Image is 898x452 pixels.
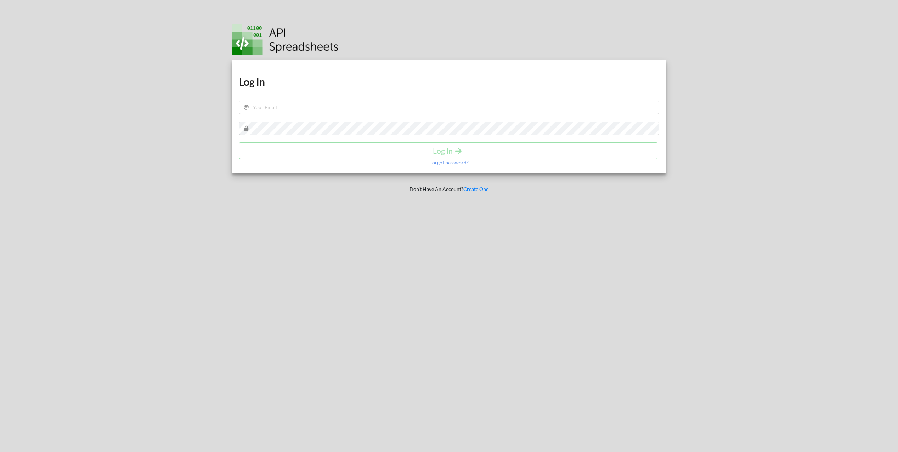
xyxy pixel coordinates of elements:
p: Forgot password? [429,159,469,166]
a: Create One [463,186,488,192]
h1: Log In [239,75,659,88]
img: Logo.png [232,24,338,55]
input: Your Email [239,101,659,114]
p: Don't Have An Account? [227,186,671,193]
